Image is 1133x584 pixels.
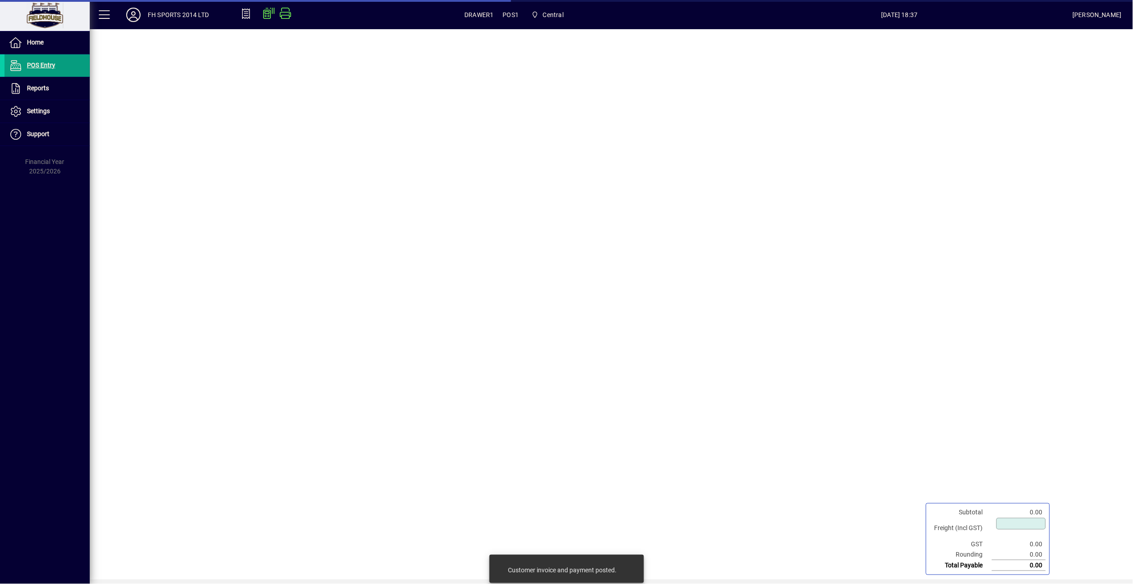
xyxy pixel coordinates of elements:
span: Support [27,130,49,137]
td: Subtotal [930,507,992,518]
a: Reports [4,77,90,100]
span: DRAWER1 [464,8,494,22]
span: POS1 [503,8,519,22]
div: [PERSON_NAME] [1073,8,1122,22]
span: Central [528,7,567,23]
td: GST [930,539,992,549]
span: Central [543,8,564,22]
td: Rounding [930,549,992,560]
td: 0.00 [992,560,1046,571]
a: Settings [4,100,90,123]
a: Home [4,31,90,54]
span: Home [27,39,44,46]
td: 0.00 [992,507,1046,518]
a: Support [4,123,90,146]
span: Reports [27,84,49,92]
td: Freight (Incl GST) [930,518,992,539]
span: Settings [27,107,50,115]
div: Customer invoice and payment posted. [508,566,617,575]
div: FH SPORTS 2014 LTD [148,8,209,22]
span: [DATE] 18:37 [727,8,1073,22]
button: Profile [119,7,148,23]
td: 0.00 [992,549,1046,560]
span: POS Entry [27,62,55,69]
td: Total Payable [930,560,992,571]
td: 0.00 [992,539,1046,549]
